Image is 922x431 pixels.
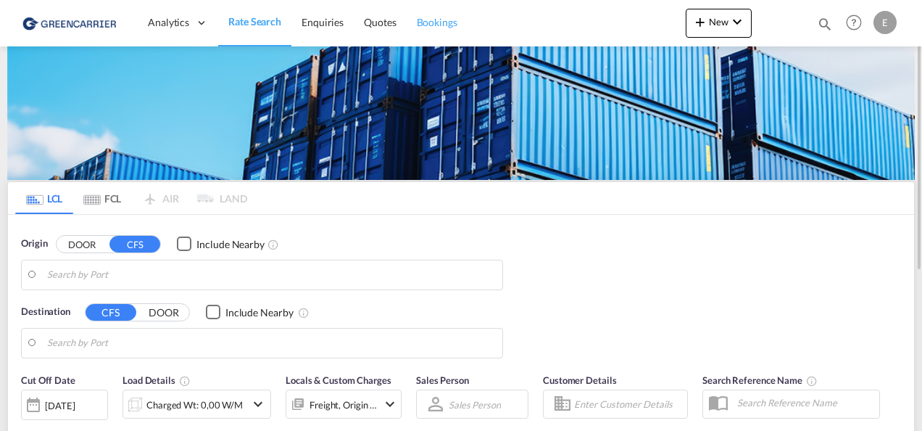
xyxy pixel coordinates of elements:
[842,10,873,36] div: Help
[416,374,469,386] span: Sales Person
[381,395,399,413] md-icon: icon-chevron-down
[21,390,108,420] div: [DATE]
[730,392,879,414] input: Search Reference Name
[842,10,866,35] span: Help
[310,395,378,415] div: Freight Origin Destination
[691,16,746,28] span: New
[206,305,294,320] md-checkbox: Checkbox No Ink
[45,399,75,412] div: [DATE]
[447,394,502,415] md-select: Sales Person
[21,237,47,251] span: Origin
[7,46,915,180] img: GreenCarrierFCL_LCL.png
[873,11,897,34] div: E
[543,374,616,386] span: Customer Details
[22,7,120,39] img: 1378a7308afe11ef83610d9e779c6b34.png
[302,16,344,28] span: Enquiries
[86,304,136,321] button: CFS
[225,305,294,320] div: Include Nearby
[817,16,833,32] md-icon: icon-magnify
[267,239,279,250] md-icon: Unchecked: Ignores neighbouring ports when fetching rates.Checked : Includes neighbouring ports w...
[177,237,265,252] md-checkbox: Checkbox No Ink
[298,307,310,319] md-icon: Unchecked: Ignores neighbouring ports when fetching rates.Checked : Includes neighbouring ports w...
[228,15,281,28] span: Rate Search
[702,374,818,386] span: Search Reference Name
[21,305,70,319] span: Destination
[249,395,267,413] md-icon: icon-chevron-down
[728,13,746,30] md-icon: icon-chevron-down
[286,374,391,386] span: Locals & Custom Charges
[817,16,833,38] div: icon-magnify
[574,393,683,415] input: Enter Customer Details
[73,182,131,214] md-tab-item: FCL
[691,13,709,30] md-icon: icon-plus 400-fg
[15,182,247,214] md-pagination-wrapper: Use the left and right arrow keys to navigate between tabs
[806,375,818,387] md-icon: Your search will be saved by the below given name
[21,374,75,386] span: Cut Off Date
[122,390,271,419] div: Charged Wt: 0,00 W/Micon-chevron-down
[196,237,265,252] div: Include Nearby
[109,236,160,253] button: CFS
[57,236,107,253] button: DOOR
[286,390,402,419] div: Freight Origin Destinationicon-chevron-down
[179,375,191,387] md-icon: Chargeable Weight
[146,395,243,415] div: Charged Wt: 0,00 W/M
[47,332,495,354] input: Search by Port
[686,9,752,38] button: icon-plus 400-fgNewicon-chevron-down
[47,264,495,286] input: Search by Port
[15,182,73,214] md-tab-item: LCL
[417,16,457,28] span: Bookings
[138,304,189,321] button: DOOR
[122,374,191,386] span: Load Details
[148,15,189,30] span: Analytics
[364,16,396,28] span: Quotes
